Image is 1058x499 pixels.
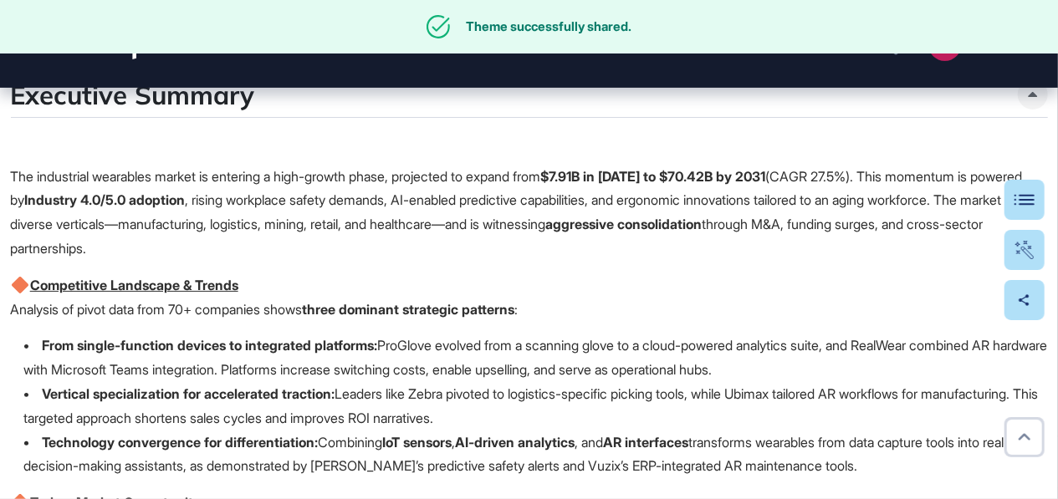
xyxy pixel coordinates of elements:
strong: AR interfaces [604,434,689,451]
strong: From single-function devices to integrated platforms: [43,337,378,354]
strong: three dominant strategic patterns [303,301,515,318]
p: Leaders like Zebra pivoted to logistics-specific picking tools, while Ubimax tailored AR workflow... [24,385,1039,426]
strong: Industry 4.0/5.0 adoption [25,191,186,208]
strong: AI-driven analytics [456,434,575,451]
p: ProGlove evolved from a scanning glove to a cloud-powered analytics suite, and RealWear combined ... [24,337,1048,378]
h4: Executive Summary [11,79,255,110]
strong: Vertical specialization for accelerated traction: [43,385,335,402]
strong: aggressive consolidation [546,216,703,232]
p: Analysis of pivot data from 70+ companies shows : [11,273,1048,322]
div: Theme successfully shared. [467,19,632,34]
strong: Technology convergence for differentiation: [43,434,319,451]
strong: IoT sensors [383,434,452,451]
p: The industrial wearables market is entering a high-growth phase, projected to expand from (CAGR 2... [11,165,1048,261]
p: Combining , , and transforms wearables from data capture tools into real-time decision-making ass... [24,434,1036,475]
strong: $7.91B in [DATE] to $70.42B by 2031 [541,168,766,185]
u: Competitive Landscape & Trends [11,277,238,293]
